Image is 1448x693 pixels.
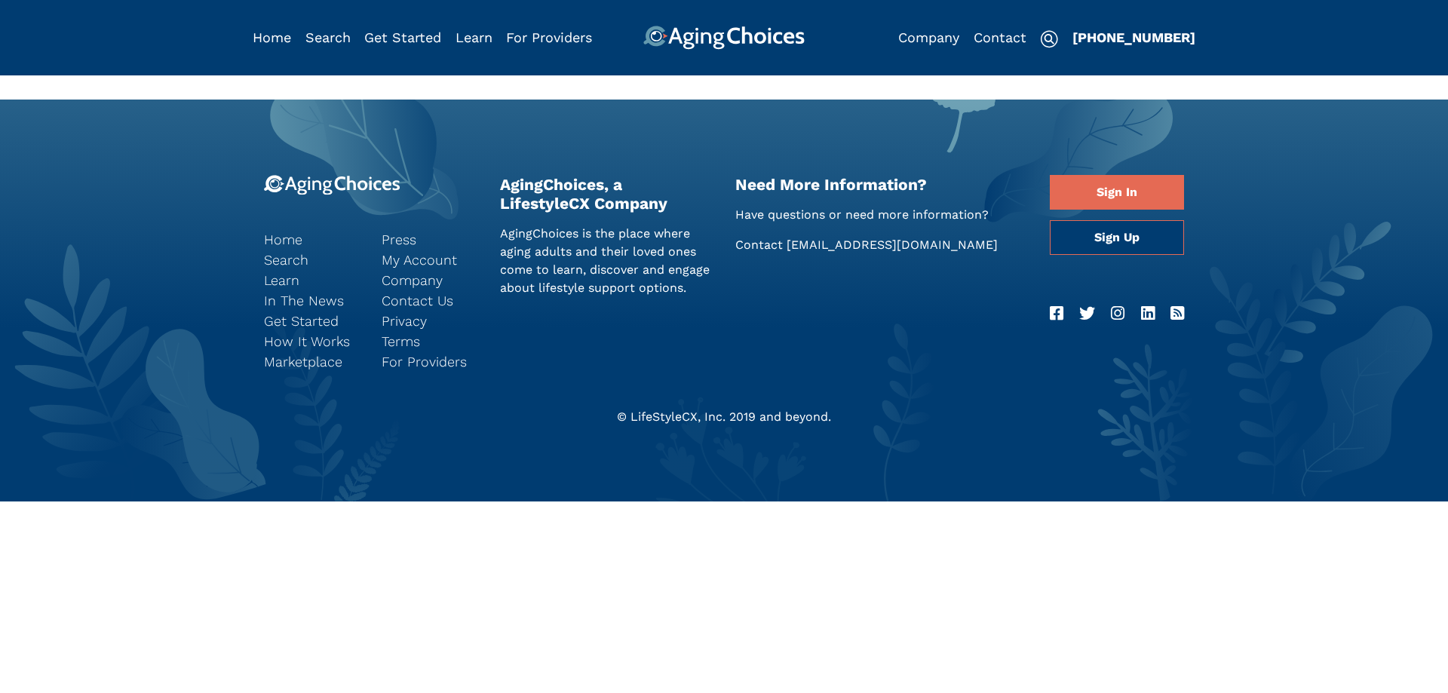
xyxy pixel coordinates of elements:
[898,29,959,45] a: Company
[1050,175,1184,210] a: Sign In
[735,175,1027,194] h2: Need More Information?
[382,311,477,331] a: Privacy
[1170,302,1184,326] a: RSS Feed
[500,225,713,297] p: AgingChoices is the place where aging adults and their loved ones come to learn, discover and eng...
[506,29,592,45] a: For Providers
[264,351,359,372] a: Marketplace
[364,29,441,45] a: Get Started
[382,229,477,250] a: Press
[1072,29,1195,45] a: [PHONE_NUMBER]
[253,408,1195,426] div: © LifeStyleCX, Inc. 2019 and beyond.
[264,331,359,351] a: How It Works
[1079,302,1095,326] a: Twitter
[735,236,1027,254] p: Contact
[264,250,359,270] a: Search
[643,26,805,50] img: AgingChoices
[735,206,1027,224] p: Have questions or need more information?
[382,351,477,372] a: For Providers
[1111,302,1124,326] a: Instagram
[1050,220,1184,255] a: Sign Up
[500,175,713,213] h2: AgingChoices, a LifestyleCX Company
[382,270,477,290] a: Company
[974,29,1026,45] a: Contact
[456,29,492,45] a: Learn
[382,290,477,311] a: Contact Us
[253,29,291,45] a: Home
[1050,302,1063,326] a: Facebook
[1040,30,1058,48] img: search-icon.svg
[264,311,359,331] a: Get Started
[305,26,351,50] div: Popover trigger
[264,270,359,290] a: Learn
[264,175,400,195] img: 9-logo.svg
[1141,302,1155,326] a: LinkedIn
[264,229,359,250] a: Home
[787,238,998,252] a: [EMAIL_ADDRESS][DOMAIN_NAME]
[305,29,351,45] a: Search
[382,331,477,351] a: Terms
[264,290,359,311] a: In The News
[382,250,477,270] a: My Account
